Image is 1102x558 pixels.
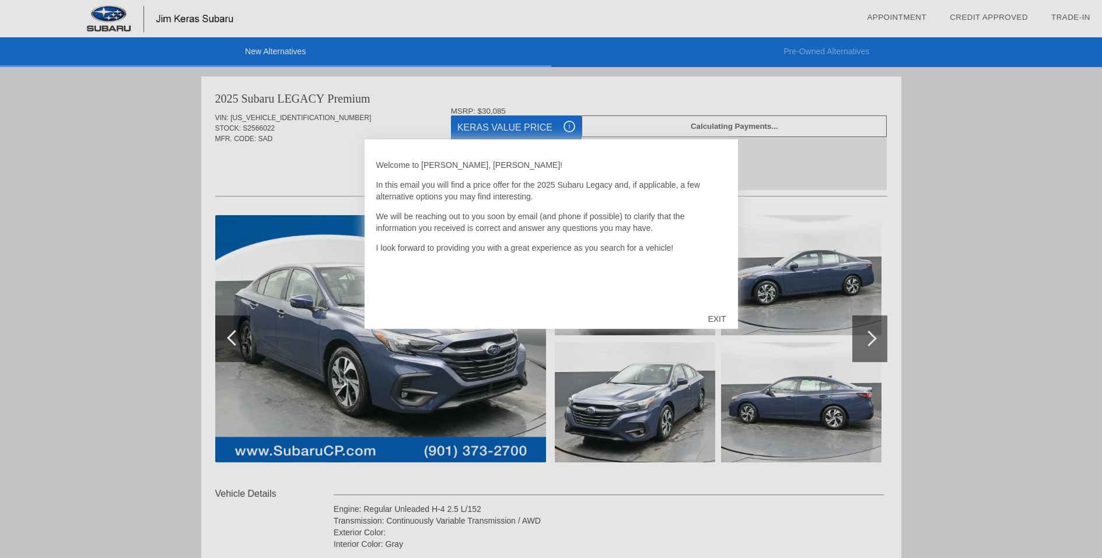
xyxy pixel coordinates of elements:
[1051,13,1090,22] a: Trade-In
[376,159,726,171] p: Welcome to [PERSON_NAME], [PERSON_NAME]!
[696,301,737,336] div: EXIT
[376,242,726,254] p: I look forward to providing you with a great experience as you search for a vehicle!
[867,13,926,22] a: Appointment
[376,179,726,202] p: In this email you will find a price offer for the 2025 Subaru Legacy and, if applicable, a few al...
[950,13,1028,22] a: Credit Approved
[376,210,726,234] p: We will be reaching out to you soon by email (and phone if possible) to clarify that the informat...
